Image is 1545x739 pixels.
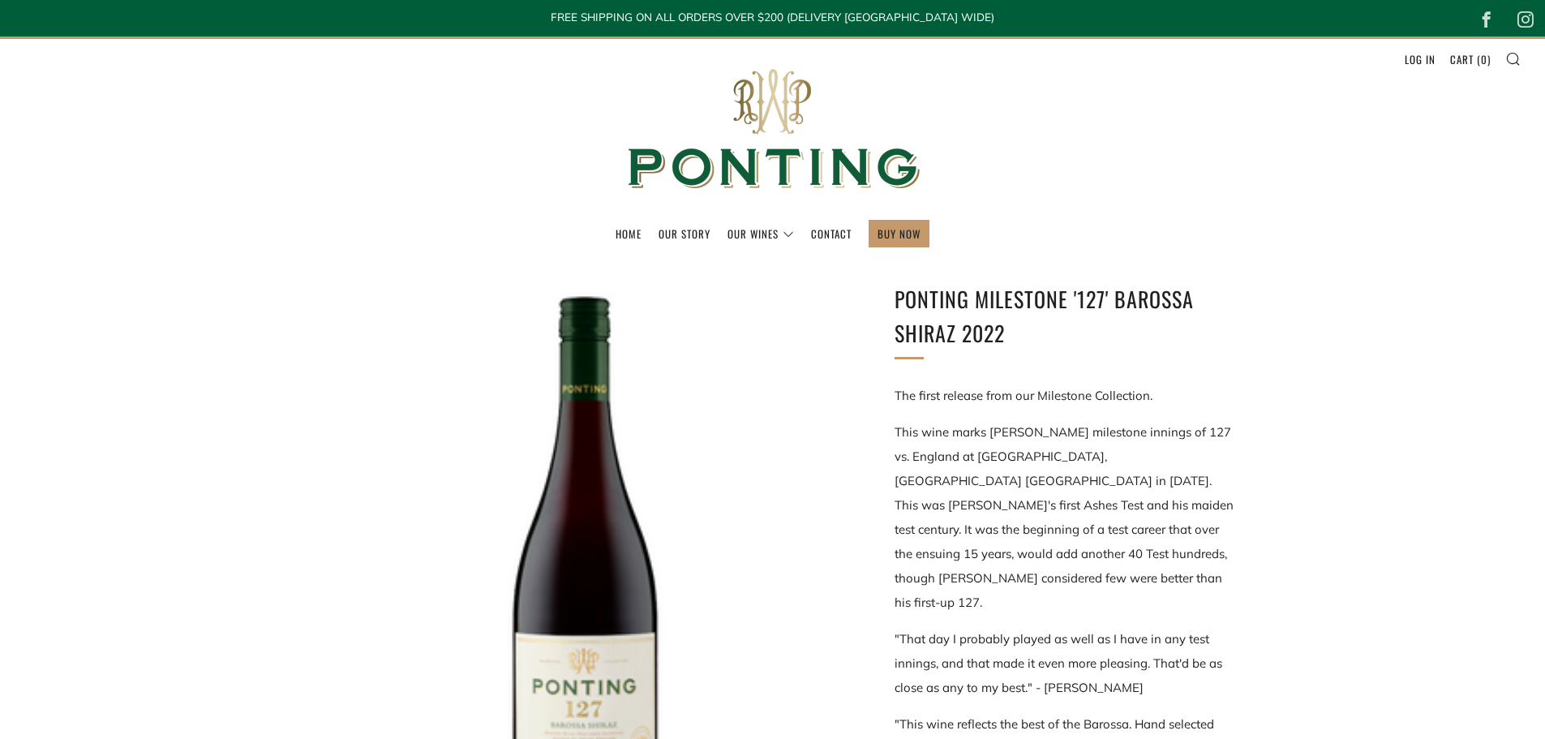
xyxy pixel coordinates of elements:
span: 0 [1481,51,1487,67]
a: Cart (0) [1450,46,1491,72]
p: This wine marks [PERSON_NAME] milestone innings of 127 vs. England at [GEOGRAPHIC_DATA], [GEOGRAP... [895,420,1235,615]
a: Log in [1405,46,1436,72]
a: Our Wines [727,221,794,247]
a: Home [616,221,642,247]
a: Our Story [659,221,710,247]
h1: Ponting Milestone '127' Barossa Shiraz 2022 [895,282,1235,350]
a: BUY NOW [878,221,921,247]
p: The first release from our Milestone Collection. [895,384,1235,408]
p: "That day I probably played as well as I have in any test innings, and that made it even more ple... [895,627,1235,700]
img: Ponting Wines [611,39,935,220]
a: Contact [811,221,852,247]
